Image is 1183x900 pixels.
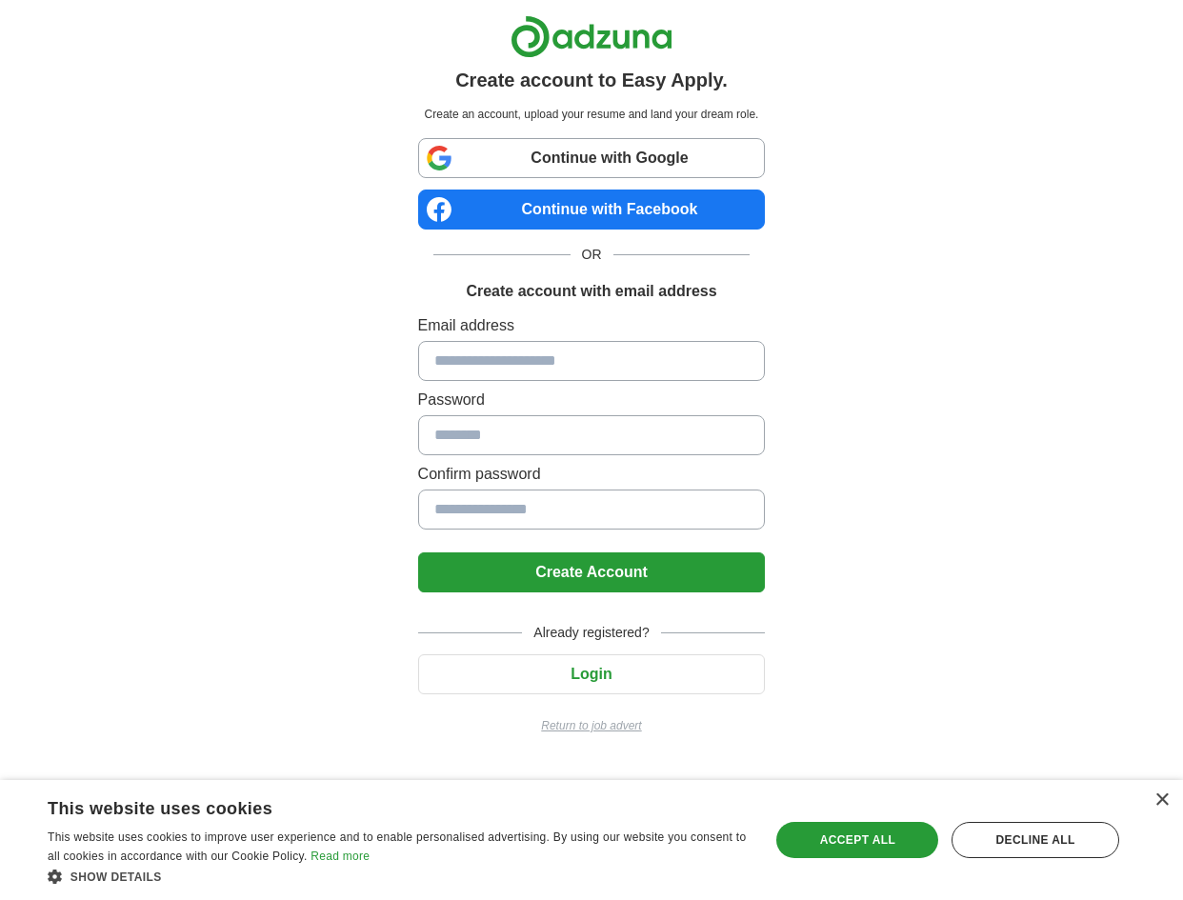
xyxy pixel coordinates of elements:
button: Create Account [418,552,766,592]
div: Decline all [952,822,1119,858]
h1: Create account to Easy Apply. [455,66,728,94]
a: Read more, opens a new window [311,850,370,863]
label: Confirm password [418,463,766,486]
div: This website uses cookies [48,791,701,820]
a: Login [418,666,766,682]
div: Close [1154,793,1169,808]
label: Email address [418,314,766,337]
label: Password [418,389,766,411]
span: Already registered? [522,623,660,643]
h1: Create account with email address [466,280,716,303]
span: This website uses cookies to improve user experience and to enable personalised advertising. By u... [48,830,746,863]
p: Create an account, upload your resume and land your dream role. [422,106,762,123]
a: Continue with Facebook [418,190,766,230]
span: Show details [70,870,162,884]
div: Accept all [776,822,938,858]
a: Return to job advert [418,717,766,734]
a: Continue with Google [418,138,766,178]
div: Show details [48,867,749,886]
img: Adzuna logo [511,15,672,58]
span: OR [571,245,613,265]
button: Login [418,654,766,694]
